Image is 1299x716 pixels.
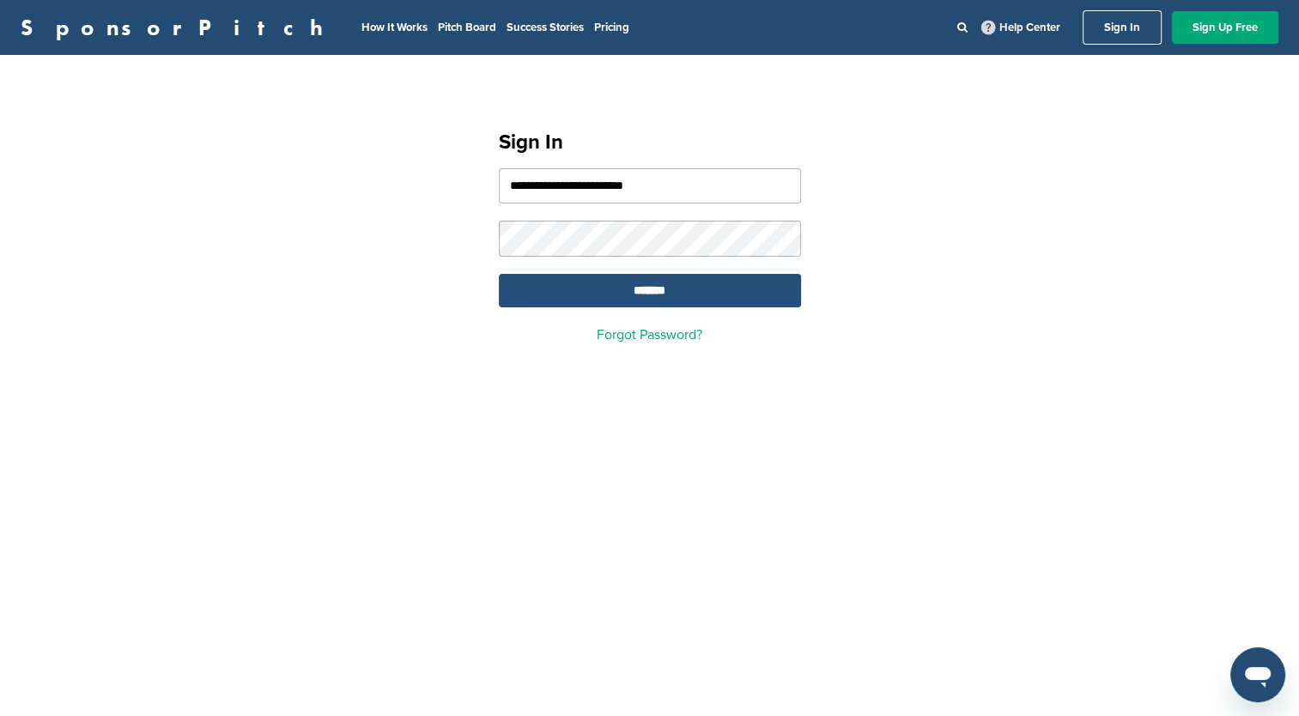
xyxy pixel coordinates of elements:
[21,16,334,39] a: SponsorPitch
[978,17,1064,38] a: Help Center
[594,21,629,34] a: Pricing
[1230,647,1285,702] iframe: Button to launch messaging window
[507,21,584,34] a: Success Stories
[597,326,702,343] a: Forgot Password?
[1083,10,1162,45] a: Sign In
[1172,11,1278,44] a: Sign Up Free
[438,21,496,34] a: Pitch Board
[361,21,428,34] a: How It Works
[499,127,801,158] h1: Sign In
